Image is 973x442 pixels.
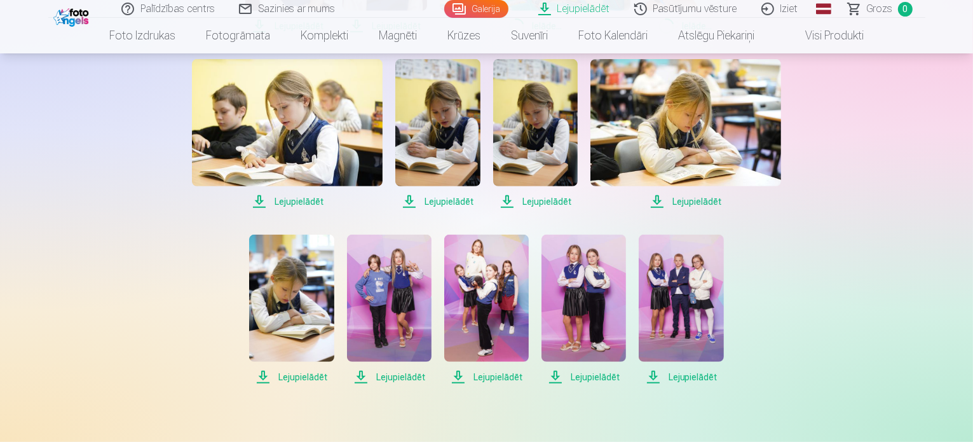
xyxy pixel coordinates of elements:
a: Foto izdrukas [94,18,191,53]
span: Lejupielādēt [192,194,383,209]
span: Lejupielādēt [639,369,723,385]
span: Lejupielādēt [249,369,334,385]
a: Lejupielādēt [347,235,432,385]
a: Komplekti [285,18,364,53]
a: Atslēgu piekariņi [663,18,770,53]
span: Lejupielādēt [444,369,529,385]
a: Lejupielādēt [192,59,383,209]
span: Grozs [867,1,893,17]
a: Lejupielādēt [493,59,578,209]
a: Foto kalendāri [563,18,663,53]
a: Lejupielādēt [444,235,529,385]
a: Lejupielādēt [395,59,480,209]
a: Magnēti [364,18,432,53]
span: Lejupielādēt [347,369,432,385]
a: Krūzes [432,18,496,53]
a: Lejupielādēt [639,235,723,385]
a: Lejupielādēt [590,59,781,209]
a: Lejupielādēt [249,235,334,385]
img: /fa1 [53,5,92,27]
span: Lejupielādēt [395,194,480,209]
span: 0 [898,2,913,17]
span: Lejupielādēt [590,194,781,209]
span: Lejupielādēt [541,369,626,385]
a: Suvenīri [496,18,563,53]
a: Visi produkti [770,18,879,53]
a: Lejupielādēt [541,235,626,385]
span: Lejupielādēt [493,194,578,209]
a: Fotogrāmata [191,18,285,53]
